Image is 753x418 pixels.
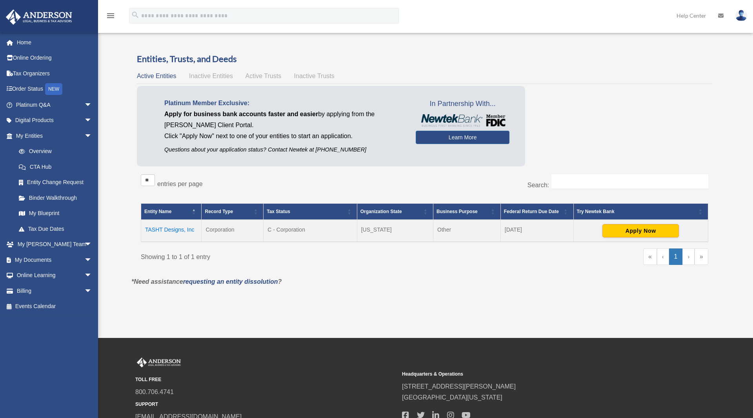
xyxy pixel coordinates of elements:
small: Headquarters & Operations [402,370,663,378]
a: CTA Hub [11,159,100,175]
a: Binder Walkthrough [11,190,100,206]
th: Entity Name: Activate to invert sorting [141,203,202,220]
a: requesting an entity dissolution [183,278,278,285]
i: search [131,11,140,19]
a: Last [695,248,708,265]
h3: Entities, Trusts, and Deeds [137,53,712,65]
a: Entity Change Request [11,175,100,190]
small: TOLL FREE [135,376,397,384]
a: Learn More [416,131,509,144]
span: Apply for business bank accounts faster and easier [164,111,318,117]
p: Questions about your application status? Contact Newtek at [PHONE_NUMBER] [164,145,404,155]
small: SUPPORT [135,400,397,409]
span: Business Purpose [437,209,478,214]
a: My Blueprint [11,206,100,221]
span: arrow_drop_down [84,252,100,268]
span: Federal Return Due Date [504,209,559,214]
img: NewtekBankLogoSM.png [420,114,506,127]
span: In Partnership With... [416,98,509,110]
img: User Pic [735,10,747,21]
div: Showing 1 to 1 of 1 entry [141,248,419,263]
span: Organization State [360,209,402,214]
label: entries per page [157,181,203,187]
td: [DATE] [500,220,573,242]
a: Billingarrow_drop_down [5,283,104,299]
button: Apply Now [602,224,679,237]
a: Order StatusNEW [5,81,104,97]
span: arrow_drop_down [84,128,100,144]
td: TASHT Designs, Inc [141,220,202,242]
i: menu [106,11,115,20]
a: Tax Organizers [5,66,104,81]
a: Online Ordering [5,50,104,66]
p: Click "Apply Now" next to one of your entities to start an application. [164,131,404,142]
span: Inactive Trusts [294,73,335,79]
div: NEW [45,83,62,95]
span: arrow_drop_down [84,97,100,113]
td: Corporation [202,220,264,242]
a: Home [5,35,104,50]
a: Events Calendar [5,299,104,314]
em: *Need assistance ? [131,278,282,285]
span: Record Type [205,209,233,214]
a: My Documentsarrow_drop_down [5,252,104,268]
td: [US_STATE] [357,220,433,242]
a: Tax Due Dates [11,221,100,237]
td: Other [433,220,501,242]
th: Tax Status: Activate to sort [264,203,357,220]
p: by applying from the [PERSON_NAME] Client Portal. [164,109,404,131]
a: [STREET_ADDRESS][PERSON_NAME] [402,383,516,390]
a: 800.706.4741 [135,389,174,395]
td: C - Corporation [264,220,357,242]
a: Previous [657,248,669,265]
span: arrow_drop_down [84,268,100,284]
span: arrow_drop_down [84,113,100,129]
div: Try Newtek Bank [577,207,696,216]
a: Next [682,248,695,265]
span: Inactive Entities [189,73,233,79]
a: [GEOGRAPHIC_DATA][US_STATE] [402,394,502,401]
span: arrow_drop_down [84,283,100,299]
a: 1 [669,248,683,265]
span: Active Entities [137,73,176,79]
img: Anderson Advisors Platinum Portal [135,358,182,368]
th: Business Purpose: Activate to sort [433,203,501,220]
img: Anderson Advisors Platinum Portal [4,9,75,25]
span: arrow_drop_down [84,237,100,253]
a: Platinum Q&Aarrow_drop_down [5,97,104,113]
p: Platinum Member Exclusive: [164,98,404,109]
a: First [643,248,657,265]
label: Search: [527,182,549,188]
span: Tax Status [267,209,290,214]
span: Active Trusts [246,73,282,79]
th: Try Newtek Bank : Activate to sort [573,203,708,220]
a: Digital Productsarrow_drop_down [5,113,104,128]
th: Organization State: Activate to sort [357,203,433,220]
a: menu [106,14,115,20]
a: Overview [11,144,96,159]
a: My [PERSON_NAME] Teamarrow_drop_down [5,237,104,252]
a: My Entitiesarrow_drop_down [5,128,100,144]
th: Record Type: Activate to sort [202,203,264,220]
span: Entity Name [144,209,171,214]
th: Federal Return Due Date: Activate to sort [500,203,573,220]
a: Online Learningarrow_drop_down [5,268,104,283]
